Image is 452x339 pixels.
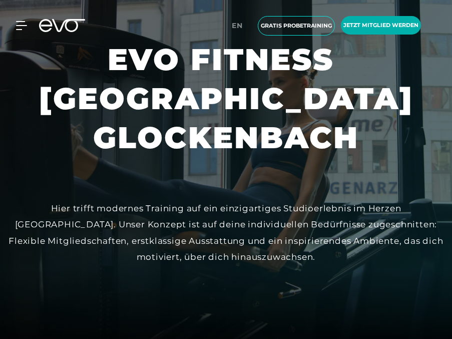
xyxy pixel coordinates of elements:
a: Gratis Probetraining [255,16,338,36]
div: Hier trifft modernes Training auf ein einzigartiges Studioerlebnis im Herzen [GEOGRAPHIC_DATA]. U... [8,200,444,265]
a: Jetzt Mitglied werden [338,16,424,36]
h1: EVO FITNESS [GEOGRAPHIC_DATA] GLOCKENBACH [8,40,444,157]
span: Jetzt Mitglied werden [343,21,418,30]
span: en [232,21,243,30]
a: en [232,20,249,32]
span: Gratis Probetraining [261,22,332,30]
